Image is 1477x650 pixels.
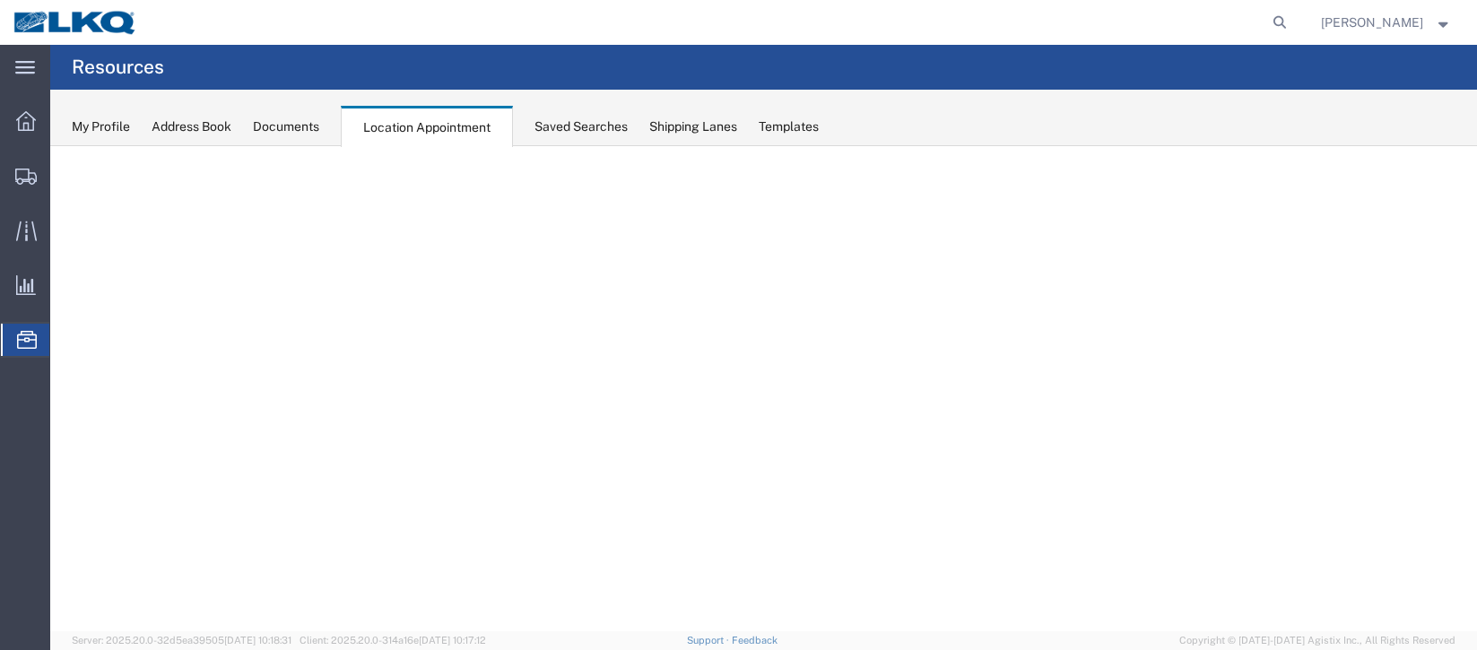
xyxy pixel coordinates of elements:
div: Address Book [152,117,231,136]
span: Client: 2025.20.0-314a16e [300,635,486,646]
h4: Resources [72,45,164,90]
span: Server: 2025.20.0-32d5ea39505 [72,635,291,646]
div: Templates [759,117,819,136]
button: [PERSON_NAME] [1320,12,1453,33]
span: [DATE] 10:17:12 [419,635,486,646]
div: My Profile [72,117,130,136]
span: Copyright © [DATE]-[DATE] Agistix Inc., All Rights Reserved [1179,633,1455,648]
div: Saved Searches [534,117,628,136]
span: [DATE] 10:18:31 [224,635,291,646]
a: Feedback [732,635,778,646]
span: Christopher Sanchez [1321,13,1423,32]
a: Support [687,635,732,646]
div: Shipping Lanes [649,117,737,136]
img: logo [13,9,138,36]
div: Documents [253,117,319,136]
iframe: FS Legacy Container [50,146,1477,631]
div: Location Appointment [341,106,513,147]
